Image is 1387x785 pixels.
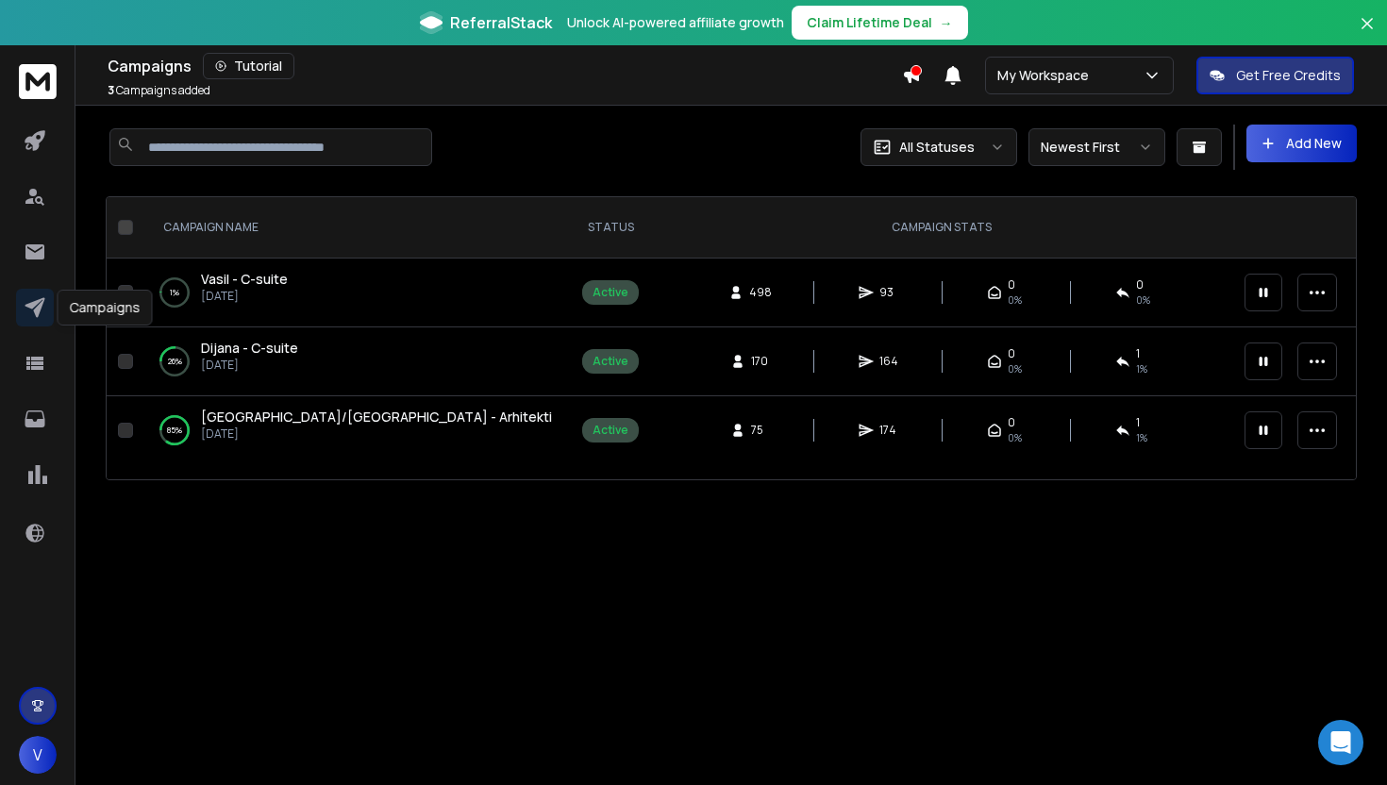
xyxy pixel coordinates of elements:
span: Dijana - C-suite [201,339,298,357]
span: 75 [751,423,770,438]
span: 0 [1008,415,1015,430]
span: 0 [1008,346,1015,361]
span: 0 % [1136,292,1150,308]
a: Vasil - C-suite [201,270,288,289]
span: 1 [1136,415,1140,430]
td: 26%Dijana - C-suite[DATE] [141,327,571,396]
div: Active [593,423,628,438]
span: 1 % [1136,430,1147,445]
button: Newest First [1028,128,1165,166]
a: [GEOGRAPHIC_DATA]/[GEOGRAPHIC_DATA] - Arhitekti [201,408,552,426]
button: V [19,736,57,774]
th: CAMPAIGN STATS [650,197,1233,259]
span: 0 [1008,277,1015,292]
td: 1%Vasil - C-suite[DATE] [141,259,571,327]
p: [DATE] [201,358,298,373]
div: Campaigns [58,290,153,326]
span: 0% [1008,292,1022,308]
p: My Workspace [997,66,1096,85]
span: 170 [751,354,770,369]
p: Campaigns added [108,83,210,98]
span: 3 [108,82,114,98]
p: 26 % [168,352,182,371]
button: Tutorial [203,53,294,79]
p: Get Free Credits [1236,66,1341,85]
p: [DATE] [201,426,552,442]
p: All Statuses [899,138,975,157]
p: [DATE] [201,289,288,304]
p: 1 % [170,283,179,302]
span: 0% [1008,361,1022,376]
span: → [940,13,953,32]
th: CAMPAIGN NAME [141,197,571,259]
span: 1 [1136,346,1140,361]
a: Dijana - C-suite [201,339,298,358]
div: Active [593,285,628,300]
button: Close banner [1355,11,1379,57]
span: 0 [1136,277,1144,292]
span: 164 [879,354,898,369]
td: 85%[GEOGRAPHIC_DATA]/[GEOGRAPHIC_DATA] - Arhitekti[DATE] [141,396,571,465]
span: ReferralStack [450,11,552,34]
span: 498 [749,285,772,300]
span: Vasil - C-suite [201,270,288,288]
button: Add New [1246,125,1357,162]
th: STATUS [571,197,650,259]
p: Unlock AI-powered affiliate growth [567,13,784,32]
span: 0% [1008,430,1022,445]
div: Campaigns [108,53,902,79]
div: Open Intercom Messenger [1318,720,1363,765]
p: 85 % [167,421,182,440]
span: 93 [879,285,898,300]
span: 1 % [1136,361,1147,376]
span: [GEOGRAPHIC_DATA]/[GEOGRAPHIC_DATA] - Arhitekti [201,408,552,426]
span: 174 [879,423,898,438]
div: Active [593,354,628,369]
button: Claim Lifetime Deal→ [792,6,968,40]
button: Get Free Credits [1196,57,1354,94]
